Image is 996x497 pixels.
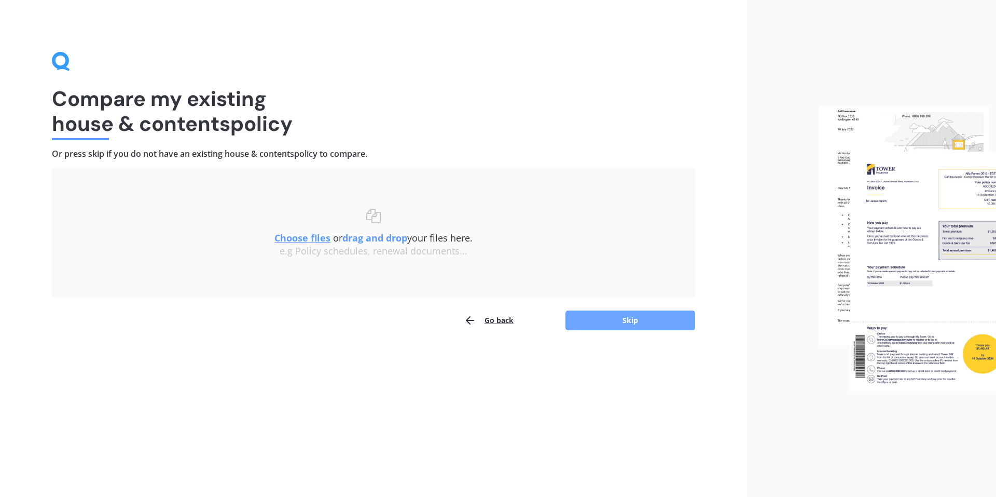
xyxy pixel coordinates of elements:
[52,86,695,136] h1: Compare my existing house & contents policy
[274,232,330,244] u: Choose files
[565,311,695,330] button: Skip
[274,232,473,244] span: or your files here.
[52,149,695,159] h4: Or press skip if you do not have an existing house & contents policy to compare.
[819,106,996,392] img: files.webp
[464,310,514,331] button: Go back
[342,232,407,244] b: drag and drop
[73,246,674,257] div: e.g Policy schedules, renewal documents...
